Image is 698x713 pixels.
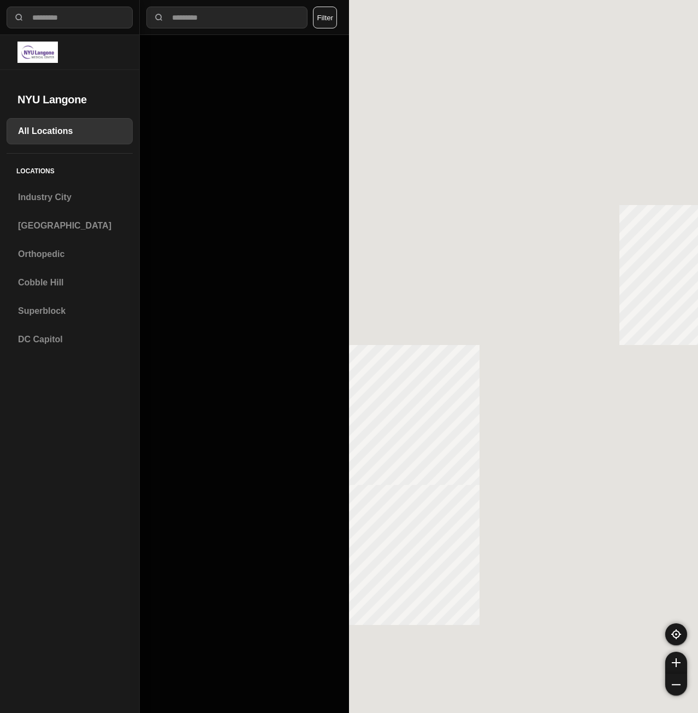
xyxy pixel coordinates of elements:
[7,241,133,267] a: Orthopedic
[18,305,121,318] h3: Superblock
[7,184,133,211] a: Industry City
[18,191,121,204] h3: Industry City
[18,333,121,346] h3: DC Capitol
[665,652,687,674] button: zoom-in
[671,629,681,639] img: recenter
[665,623,687,645] button: recenter
[672,658,681,667] img: zoom-in
[672,680,681,689] img: zoom-out
[7,154,133,184] h5: Locations
[18,125,121,138] h3: All Locations
[7,298,133,324] a: Superblock
[153,12,164,23] img: search
[7,326,133,353] a: DC Capitol
[18,248,121,261] h3: Orthopedic
[7,118,133,144] a: All Locations
[665,674,687,696] button: zoom-out
[18,276,121,289] h3: Cobble Hill
[7,213,133,239] a: [GEOGRAPHIC_DATA]
[17,42,58,63] img: logo
[17,92,122,107] h2: NYU Langone
[14,12,25,23] img: search
[7,270,133,296] a: Cobble Hill
[18,219,121,232] h3: [GEOGRAPHIC_DATA]
[313,7,337,28] button: Filter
